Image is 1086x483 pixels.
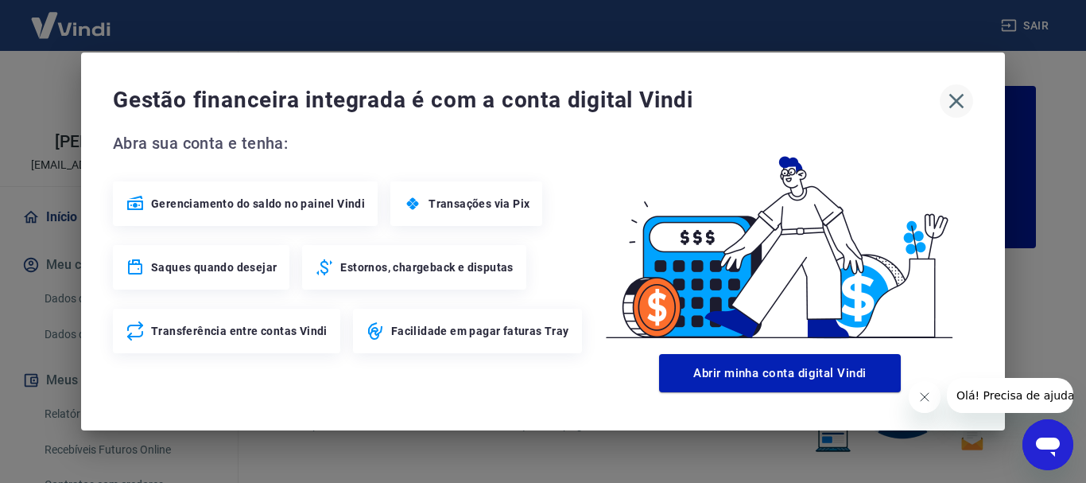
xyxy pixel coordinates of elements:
[909,381,941,413] iframe: Fechar mensagem
[340,259,513,275] span: Estornos, chargeback e disputas
[1022,419,1073,470] iframe: Botão para abrir a janela de mensagens
[659,354,901,392] button: Abrir minha conta digital Vindi
[113,130,587,156] span: Abra sua conta e tenha:
[391,323,569,339] span: Facilidade em pagar faturas Tray
[947,378,1073,413] iframe: Mensagem da empresa
[113,84,940,116] span: Gestão financeira integrada é com a conta digital Vindi
[151,259,277,275] span: Saques quando desejar
[587,130,973,348] img: Good Billing
[151,323,328,339] span: Transferência entre contas Vindi
[10,11,134,24] span: Olá! Precisa de ajuda?
[429,196,529,212] span: Transações via Pix
[151,196,365,212] span: Gerenciamento do saldo no painel Vindi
